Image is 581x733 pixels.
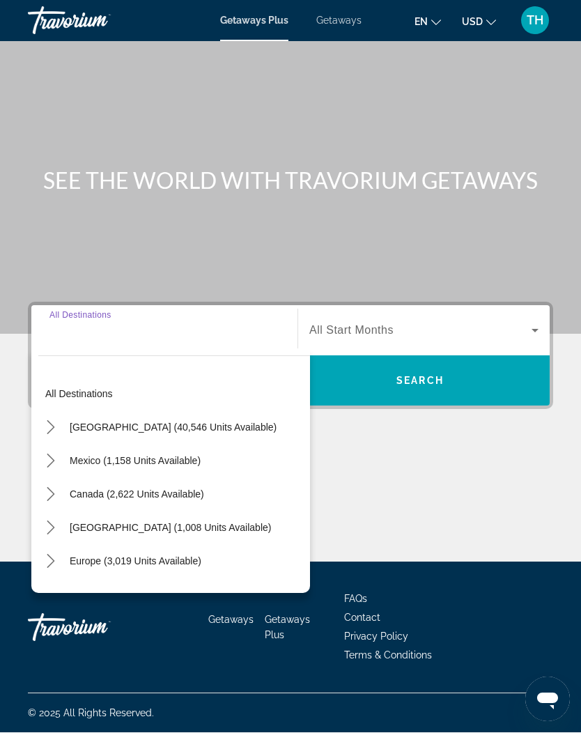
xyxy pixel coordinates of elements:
div: Search widget [31,306,550,406]
button: Select destination: All destinations [38,382,310,407]
a: Go Home [28,607,167,649]
a: Privacy Policy [344,631,408,642]
span: Canada (2,622 units available) [70,489,204,500]
span: en [415,17,428,28]
button: Search [290,356,550,406]
span: Search [396,376,444,387]
button: Select destination: Mexico (1,158 units available) [63,449,208,474]
button: Toggle Australia (238 units available) submenu [38,583,63,608]
button: Toggle Canada (2,622 units available) submenu [38,483,63,507]
a: Travorium [28,3,167,39]
button: User Menu [517,6,553,36]
button: Select destination: Caribbean & Atlantic Islands (1,008 units available) [63,516,278,541]
a: FAQs [344,594,367,605]
iframe: Button to launch messaging window [525,677,570,722]
span: Mexico (1,158 units available) [70,456,201,467]
button: Change currency [462,12,496,32]
span: Europe (3,019 units available) [70,556,201,567]
a: Getaways [208,615,254,626]
span: All Destinations [49,311,111,320]
button: Toggle Europe (3,019 units available) submenu [38,550,63,574]
a: Getaways [316,15,362,26]
span: [GEOGRAPHIC_DATA] (40,546 units available) [70,422,277,433]
h1: SEE THE WORLD WITH TRAVORIUM GETAWAYS [29,167,552,195]
a: Contact [344,612,380,624]
span: TH [527,14,543,28]
button: Toggle Mexico (1,158 units available) submenu [38,449,63,474]
button: Toggle United States (40,546 units available) submenu [38,416,63,440]
span: © 2025 All Rights Reserved. [28,708,154,719]
a: Getaways Plus [265,615,310,641]
button: Select destination: United States (40,546 units available) [63,415,284,440]
a: Terms & Conditions [344,650,432,661]
span: All Start Months [309,325,394,337]
span: All destinations [45,389,113,400]
a: Getaways Plus [220,15,288,26]
span: [GEOGRAPHIC_DATA] (1,008 units available) [70,523,271,534]
button: Select destination: Europe (3,019 units available) [63,549,208,574]
button: Toggle Caribbean & Atlantic Islands (1,008 units available) submenu [38,516,63,541]
button: Change language [415,12,441,32]
button: Select destination: Canada (2,622 units available) [63,482,211,507]
input: Select destination [49,323,279,340]
button: Select destination: Australia (238 units available) [63,582,270,608]
span: USD [462,17,483,28]
div: Destination options [31,349,310,594]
